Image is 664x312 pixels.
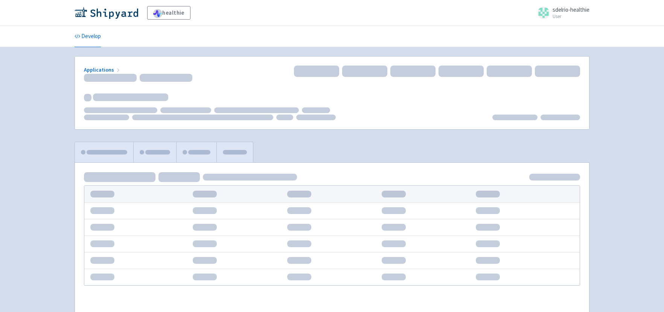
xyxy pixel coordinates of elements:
a: Develop [75,26,101,47]
span: sdelrio-healthie [553,6,589,13]
small: User [553,14,589,19]
img: Shipyard logo [75,7,138,19]
a: Applications [84,66,121,73]
a: sdelrio-healthie User [533,7,589,19]
a: healthie [147,6,190,20]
